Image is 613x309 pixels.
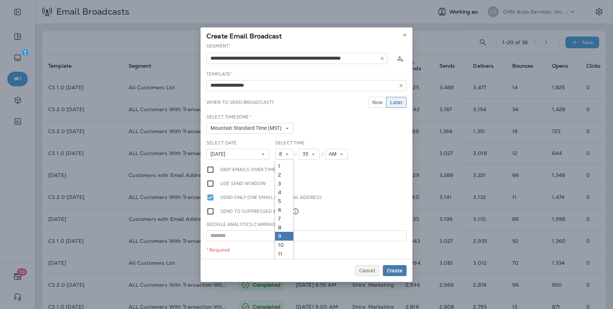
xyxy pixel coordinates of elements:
label: Google Analytics Campaign Title [206,222,292,227]
label: Select Time [275,140,305,146]
a: 1 [275,162,293,170]
div: Create Email Broadcast [201,27,412,43]
label: When to send broadcast? [206,99,274,105]
a: 3 [275,179,293,188]
a: 6 [275,206,293,214]
div: : [320,149,325,160]
a: 10 [275,241,293,249]
label: Template [206,71,232,77]
label: Use send window [220,180,266,188]
a: 4 [275,188,293,197]
a: 5 [275,197,293,206]
a: 9 [275,232,293,241]
label: Segment [206,43,231,49]
label: Select Timezone [206,114,252,120]
button: Later [386,97,407,108]
button: [DATE] [206,149,269,160]
a: 12 [275,258,293,267]
a: 8 [275,223,293,232]
span: Now [372,100,382,105]
label: Send only one email per email address [220,193,322,201]
button: Now [368,97,387,108]
a: 11 [275,249,293,258]
label: Drip emails over time [220,166,276,174]
span: Mountain Standard Time (MST) [210,125,285,131]
label: Select Date [206,140,237,146]
button: Mountain Standard Time (MST) [206,123,293,134]
label: Send to suppressed emails. [220,207,299,215]
button: AM [325,149,348,160]
div: * Required [206,247,407,253]
div: : [293,149,298,160]
span: 35 [302,151,311,157]
span: Later [390,100,403,105]
button: Create [383,265,407,276]
span: Create [387,268,403,273]
button: Cancel [355,265,379,276]
button: Calculate the estimated number of emails to be sent based on selected segment. (This could take a... [393,52,407,65]
span: 8 [279,151,285,157]
button: 35 [298,149,320,160]
button: 8 [275,149,293,160]
a: 7 [275,214,293,223]
a: 2 [275,170,293,179]
span: Cancel [359,268,375,273]
span: AM [329,151,339,157]
span: [DATE] [210,151,228,157]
